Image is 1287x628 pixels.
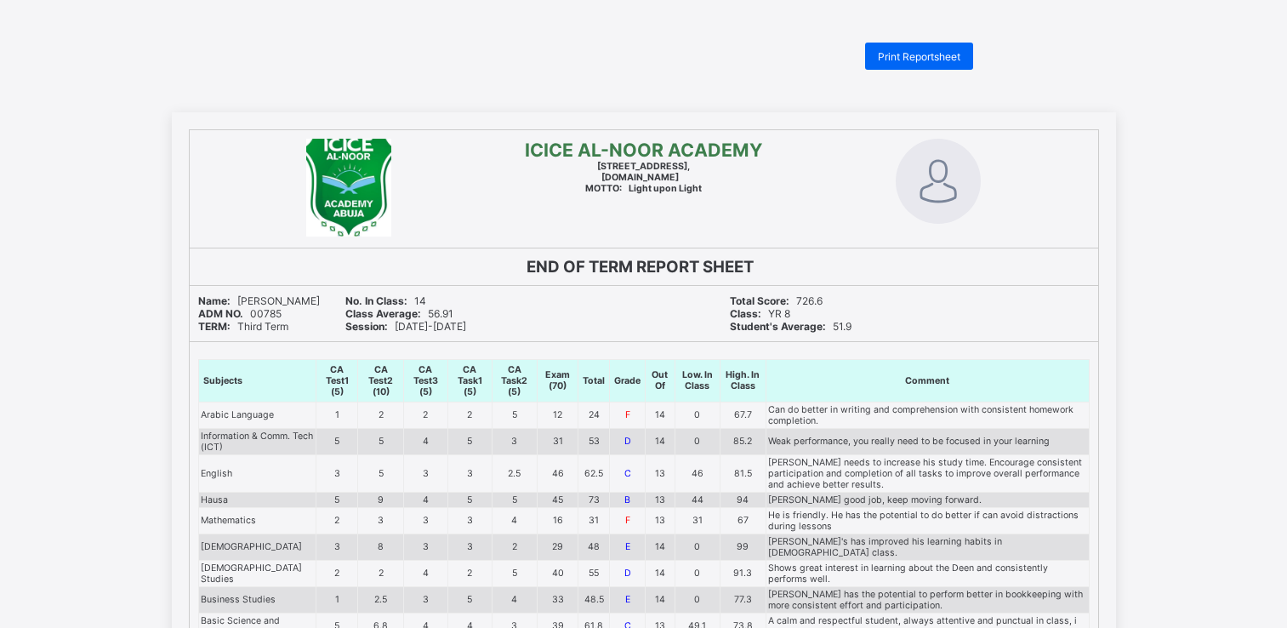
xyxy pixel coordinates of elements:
[492,402,538,428] td: 5
[610,359,646,402] th: Grade
[492,586,538,613] td: 4
[720,586,766,613] td: 77.3
[198,560,316,586] td: [DEMOGRAPHIC_DATA] Studies
[316,560,358,586] td: 2
[538,454,578,492] td: 46
[198,428,316,454] td: Information & Comm. Tech (ICT)
[675,534,720,560] td: 0
[492,359,538,402] th: CA Task2 (5)
[578,560,610,586] td: 55
[646,586,675,613] td: 14
[675,454,720,492] td: 46
[720,454,766,492] td: 81.5
[492,428,538,454] td: 3
[316,492,358,507] td: 5
[720,492,766,507] td: 94
[198,454,316,492] td: English
[646,534,675,560] td: 14
[403,586,447,613] td: 3
[345,307,453,320] span: 56.91
[316,428,358,454] td: 5
[525,139,762,161] span: ICICE AL-NOOR ACADEMY
[585,183,702,194] span: Light upon Light
[675,507,720,534] td: 31
[492,454,538,492] td: 2.5
[766,507,1089,534] td: He is friendly. He has the potential to do better if can avoid distractions during lessons
[675,359,720,402] th: Low. In Class
[538,492,578,507] td: 45
[597,161,690,172] span: [STREET_ADDRESS],
[578,586,610,613] td: 48.5
[358,402,403,428] td: 2
[316,586,358,613] td: 1
[610,492,646,507] td: B
[316,507,358,534] td: 2
[403,359,447,402] th: CA Test3 (5)
[345,320,388,333] b: Session:
[198,294,231,307] b: Name:
[316,402,358,428] td: 1
[610,507,646,534] td: F
[578,428,610,454] td: 53
[198,307,282,320] span: 00785
[447,534,492,560] td: 3
[358,560,403,586] td: 2
[646,454,675,492] td: 13
[578,454,610,492] td: 62.5
[766,586,1089,613] td: [PERSON_NAME] has the potential to perform better in bookkeeping with more consistent effort and ...
[198,307,243,320] b: ADM NO.
[198,534,316,560] td: [DEMOGRAPHIC_DATA]
[538,402,578,428] td: 12
[720,402,766,428] td: 67.7
[730,294,789,307] b: Total Score:
[345,294,407,307] b: No. In Class:
[492,492,538,507] td: 5
[198,320,288,333] span: Third Term
[447,402,492,428] td: 2
[198,359,316,402] th: Subjects
[492,560,538,586] td: 5
[675,402,720,428] td: 0
[403,560,447,586] td: 4
[358,586,403,613] td: 2.5
[316,454,358,492] td: 3
[766,359,1089,402] th: Comment
[198,507,316,534] td: Mathematics
[447,507,492,534] td: 3
[447,492,492,507] td: 5
[646,359,675,402] th: Out Of
[538,560,578,586] td: 40
[766,492,1089,507] td: [PERSON_NAME] good job, keep moving forward.
[403,402,447,428] td: 2
[316,359,358,402] th: CA Test1 (5)
[492,507,538,534] td: 4
[610,586,646,613] td: E
[646,428,675,454] td: 14
[358,534,403,560] td: 8
[198,320,231,333] b: TERM:
[578,402,610,428] td: 24
[675,428,720,454] td: 0
[610,402,646,428] td: F
[345,294,426,307] span: 14
[646,492,675,507] td: 13
[675,586,720,613] td: 0
[358,507,403,534] td: 3
[720,560,766,586] td: 91.3
[730,320,826,333] b: Student's Average:
[538,534,578,560] td: 29
[730,307,790,320] span: YR 8
[492,534,538,560] td: 2
[730,307,761,320] b: Class:
[610,454,646,492] td: C
[345,320,466,333] span: [DATE]-[DATE]
[646,560,675,586] td: 14
[675,492,720,507] td: 44
[578,359,610,402] th: Total
[601,172,679,183] b: [DOMAIN_NAME]
[610,560,646,586] td: D
[538,507,578,534] td: 16
[345,307,421,320] b: Class Average:
[358,428,403,454] td: 5
[538,359,578,402] th: Exam (70)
